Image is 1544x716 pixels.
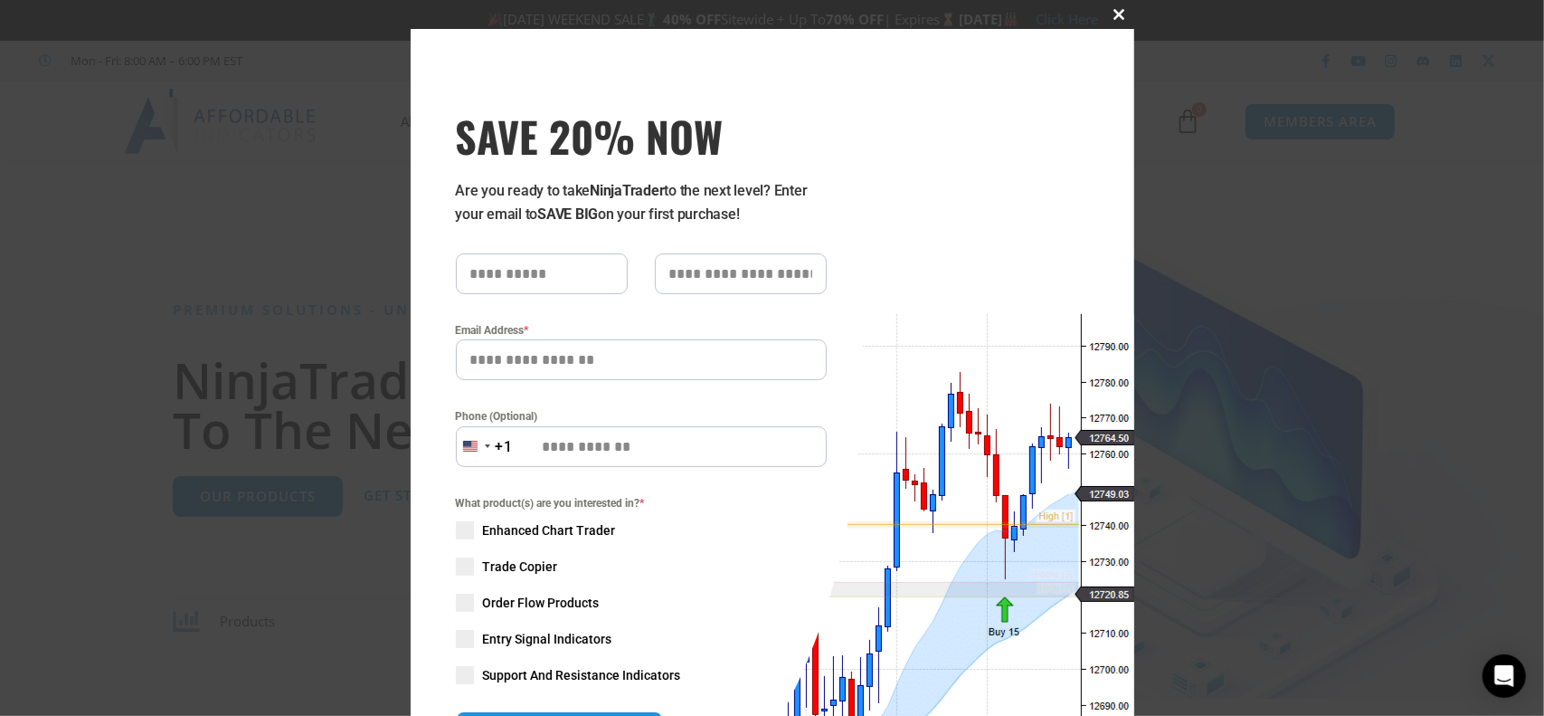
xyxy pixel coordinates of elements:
[456,426,514,467] button: Selected country
[456,521,827,539] label: Enhanced Chart Trader
[483,521,616,539] span: Enhanced Chart Trader
[456,630,827,648] label: Entry Signal Indicators
[456,666,827,684] label: Support And Resistance Indicators
[483,594,600,612] span: Order Flow Products
[456,558,827,576] label: Trade Copier
[590,182,664,199] strong: NinjaTrader
[483,630,612,648] span: Entry Signal Indicators
[483,666,681,684] span: Support And Resistance Indicators
[456,594,827,612] label: Order Flow Products
[456,110,827,161] span: SAVE 20% NOW
[456,321,827,339] label: Email Address
[456,179,827,226] p: Are you ready to take to the next level? Enter your email to on your first purchase!
[1482,654,1526,698] div: Open Intercom Messenger
[496,435,514,459] div: +1
[483,558,558,576] span: Trade Copier
[456,494,827,512] span: What product(s) are you interested in?
[537,205,598,223] strong: SAVE BIG
[456,407,827,425] label: Phone (Optional)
